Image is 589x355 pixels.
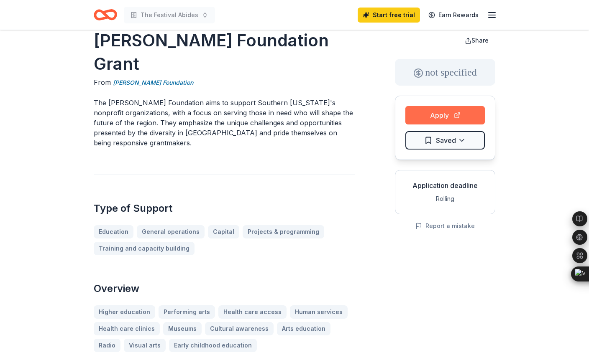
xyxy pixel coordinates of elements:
[94,242,195,255] a: Training and capacity building
[415,221,475,231] button: Report a mistake
[208,225,239,238] a: Capital
[124,7,215,23] button: The Festival Abides
[402,180,488,190] div: Application deadline
[405,131,485,150] button: Saved
[436,135,456,146] span: Saved
[94,29,355,76] h1: [PERSON_NAME] Foundation Grant
[141,10,198,20] span: The Festival Abides
[113,78,193,88] a: [PERSON_NAME] Foundation
[423,8,484,23] a: Earn Rewards
[402,194,488,204] div: Rolling
[94,282,355,295] h2: Overview
[243,225,324,238] a: Projects & programming
[405,106,485,124] button: Apply
[94,5,117,25] a: Home
[94,98,355,148] p: The [PERSON_NAME] Foundation aims to support Southern [US_STATE]'s nonprofit organizations, with ...
[395,59,495,86] div: not specified
[358,8,420,23] a: Start free trial
[94,225,133,238] a: Education
[471,37,489,44] span: Share
[94,77,355,88] div: From
[94,202,355,215] h2: Type of Support
[458,32,495,49] button: Share
[137,225,205,238] a: General operations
